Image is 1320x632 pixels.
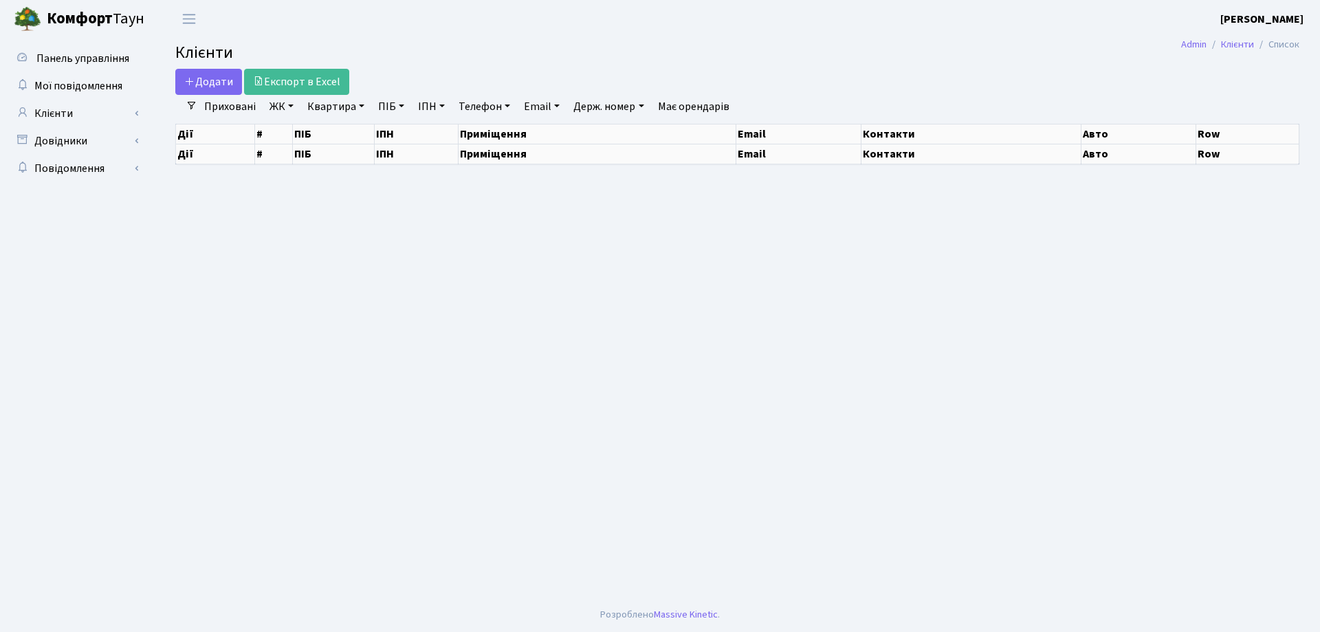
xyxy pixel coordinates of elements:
th: Email [736,124,861,144]
a: Експорт в Excel [244,69,349,95]
th: Дії [176,144,255,164]
a: Довідники [7,127,144,155]
a: Клієнти [1221,37,1254,52]
nav: breadcrumb [1160,30,1320,59]
th: Приміщення [459,124,736,144]
a: Держ. номер [568,95,649,118]
th: # [254,144,292,164]
a: Панель управління [7,45,144,72]
a: Телефон [453,95,516,118]
a: Massive Kinetic [654,607,718,622]
a: Має орендарів [652,95,735,118]
a: Мої повідомлення [7,72,144,100]
a: ПІБ [373,95,410,118]
span: Клієнти [175,41,233,65]
th: Авто [1081,144,1196,164]
a: ЖК [264,95,299,118]
th: Row [1196,144,1299,164]
th: Авто [1081,124,1196,144]
th: Контакти [861,124,1081,144]
span: Панель управління [36,51,129,66]
th: ІПН [374,124,459,144]
b: Комфорт [47,8,113,30]
a: Повідомлення [7,155,144,182]
span: Таун [47,8,144,31]
th: Row [1196,124,1299,144]
th: Дії [176,124,255,144]
th: Приміщення [459,144,736,164]
th: Контакти [861,144,1081,164]
span: Додати [184,74,233,89]
a: ІПН [412,95,450,118]
button: Переключити навігацію [172,8,206,30]
th: ПІБ [293,124,375,144]
th: ПІБ [293,144,375,164]
th: ІПН [374,144,459,164]
a: Клієнти [7,100,144,127]
a: Приховані [199,95,261,118]
div: Розроблено . [600,607,720,622]
img: logo.png [14,6,41,33]
b: [PERSON_NAME] [1220,12,1303,27]
a: Admin [1181,37,1207,52]
a: [PERSON_NAME] [1220,11,1303,28]
li: Список [1254,37,1299,52]
th: # [254,124,292,144]
a: Email [518,95,565,118]
a: Додати [175,69,242,95]
a: Квартира [302,95,370,118]
span: Мої повідомлення [34,78,122,94]
th: Email [736,144,861,164]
